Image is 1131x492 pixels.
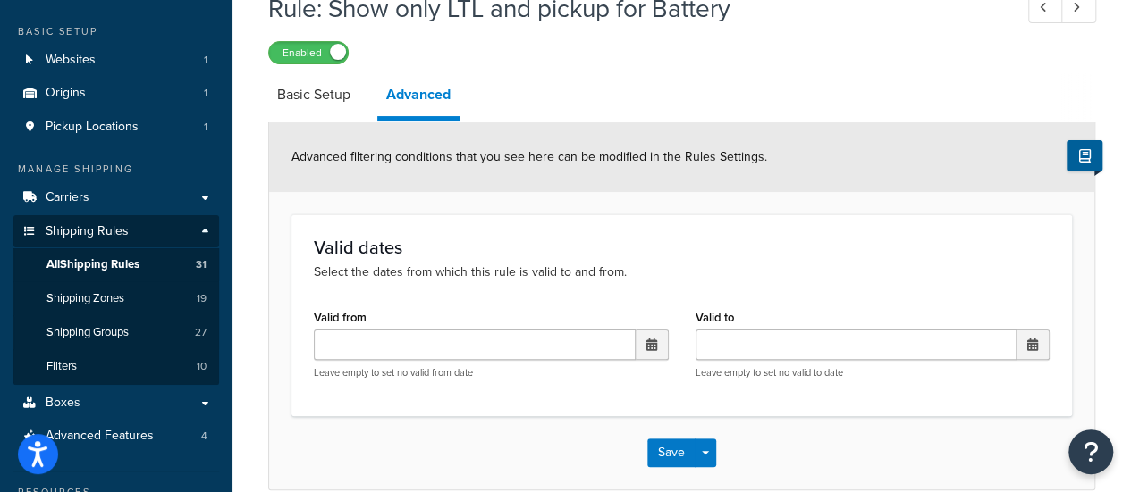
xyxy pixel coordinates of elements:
li: Shipping Rules [13,215,219,385]
div: Basic Setup [13,24,219,39]
span: Carriers [46,190,89,205]
li: Pickup Locations [13,111,219,144]
a: Pickup Locations1 [13,111,219,144]
span: 1 [204,53,207,68]
a: Origins1 [13,77,219,110]
p: Leave empty to set no valid to date [696,366,1051,379]
span: Shipping Groups [46,325,129,340]
button: Open Resource Center [1068,429,1113,474]
label: Valid to [696,311,734,324]
span: Websites [46,53,96,68]
li: Shipping Zones [13,282,219,315]
a: Websites1 [13,44,219,77]
span: Origins [46,86,86,101]
span: Advanced filtering conditions that you see here can be modified in the Rules Settings. [291,147,767,166]
div: Manage Shipping [13,162,219,177]
li: Websites [13,44,219,77]
span: 1 [204,86,207,101]
a: AllShipping Rules31 [13,248,219,281]
a: Advanced Features4 [13,420,219,453]
a: Shipping Rules [13,215,219,248]
a: Carriers [13,181,219,214]
a: Basic Setup [268,73,359,116]
p: Leave empty to set no valid from date [314,366,669,379]
a: Shipping Groups27 [13,316,219,349]
span: All Shipping Rules [46,257,139,272]
button: Save [647,438,696,467]
span: Boxes [46,396,80,411]
span: Shipping Rules [46,224,129,239]
li: Shipping Groups [13,316,219,349]
h3: Valid dates [314,238,1050,257]
span: 10 [197,359,207,374]
span: 31 [196,257,207,272]
a: Boxes [13,387,219,420]
li: Filters [13,350,219,383]
span: 1 [204,120,207,135]
span: Shipping Zones [46,291,124,306]
span: Advanced Features [46,429,154,444]
span: 27 [195,325,207,340]
a: Advanced [377,73,460,121]
span: 19 [197,291,207,306]
li: Advanced Features [13,420,219,453]
a: Shipping Zones19 [13,282,219,315]
span: Pickup Locations [46,120,139,135]
label: Enabled [269,42,348,63]
span: 4 [201,429,207,444]
button: Show Help Docs [1067,140,1102,171]
span: Filters [46,359,77,374]
p: Select the dates from which this rule is valid to and from. [314,263,1050,282]
a: Filters10 [13,350,219,383]
li: Origins [13,77,219,110]
label: Valid from [314,311,367,324]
